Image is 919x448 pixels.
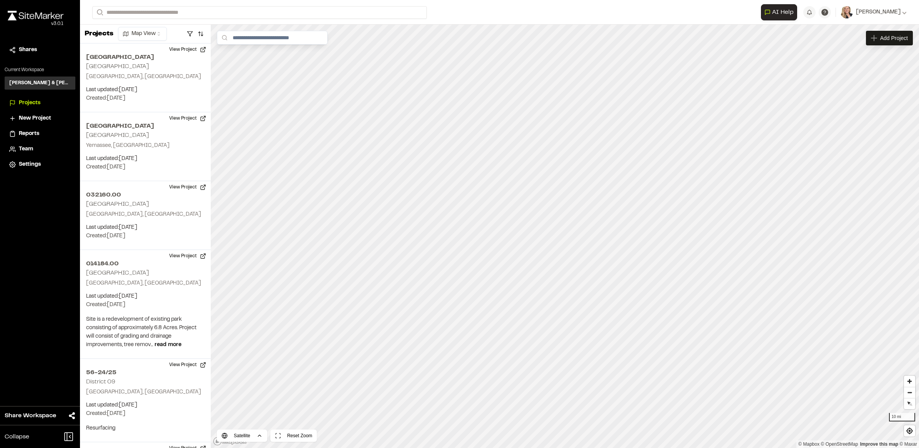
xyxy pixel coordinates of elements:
button: Reset Zoom [270,430,317,442]
button: View Project [165,359,211,371]
a: Settings [9,160,71,169]
p: Resurfacing [86,424,205,433]
button: Open AI Assistant [761,4,797,20]
button: View Project [165,112,211,125]
a: Mapbox [798,441,819,447]
h2: [GEOGRAPHIC_DATA] [86,270,149,276]
p: Last updated: [DATE] [86,223,205,232]
span: [PERSON_NAME] [856,8,901,17]
p: Created: [DATE] [86,163,205,172]
span: Projects [19,99,40,107]
span: Team [19,145,33,153]
p: Projects [85,29,113,39]
button: Find my location [904,425,915,436]
span: Collapse [5,432,29,441]
h2: [GEOGRAPHIC_DATA] [86,133,149,138]
div: Open AI Assistant [761,4,800,20]
p: Last updated: [DATE] [86,155,205,163]
a: Shares [9,46,71,54]
p: Yemassee, [GEOGRAPHIC_DATA] [86,142,205,150]
h2: [GEOGRAPHIC_DATA] [86,202,149,207]
p: Created: [DATE] [86,232,205,240]
p: Current Workspace [5,67,75,73]
h3: [PERSON_NAME] & [PERSON_NAME] Inc. [9,80,71,87]
span: Reset bearing to north [902,396,917,411]
a: Mapbox logo [213,437,247,446]
span: Shares [19,46,37,54]
a: Map feedback [860,441,898,447]
p: [GEOGRAPHIC_DATA], [GEOGRAPHIC_DATA] [86,210,205,219]
p: Created: [DATE] [86,410,205,418]
button: Search [92,6,106,19]
span: Reports [19,130,39,138]
p: Last updated: [DATE] [86,292,205,301]
h2: District 09 [86,379,115,385]
button: View Project [165,181,211,193]
p: [GEOGRAPHIC_DATA], [GEOGRAPHIC_DATA] [86,279,205,288]
p: [GEOGRAPHIC_DATA], [GEOGRAPHIC_DATA] [86,388,205,396]
p: Created: [DATE] [86,301,205,309]
div: 10 mi [889,413,915,421]
h2: 032160.00 [86,190,205,200]
canvas: Map [211,25,919,448]
img: rebrand.png [8,11,63,20]
p: Created: [DATE] [86,94,205,103]
button: Zoom out [904,387,915,398]
button: [PERSON_NAME] [841,6,907,18]
div: Oh geez...please don't... [8,20,63,27]
a: Projects [9,99,71,107]
h2: [GEOGRAPHIC_DATA] [86,64,149,69]
p: Last updated: [DATE] [86,86,205,94]
h2: [GEOGRAPHIC_DATA] [86,122,205,131]
span: read more [155,343,181,347]
a: Maxar [899,441,917,447]
h2: [GEOGRAPHIC_DATA] [86,53,205,62]
h2: 56-24/25 [86,368,205,377]
a: OpenStreetMap [821,441,858,447]
span: Share Workspace [5,411,56,420]
span: New Project [19,114,51,123]
button: Satellite [217,430,267,442]
button: Reset bearing to north [904,398,915,409]
a: New Project [9,114,71,123]
h2: 014184.00 [86,259,205,268]
span: AI Help [772,8,794,17]
button: Zoom in [904,376,915,387]
img: User [841,6,853,18]
span: Settings [19,160,41,169]
button: View Project [165,250,211,262]
a: Team [9,145,71,153]
button: View Project [165,43,211,56]
a: Reports [9,130,71,138]
span: Add Project [880,34,908,42]
p: Last updated: [DATE] [86,401,205,410]
p: [GEOGRAPHIC_DATA], [GEOGRAPHIC_DATA] [86,73,205,81]
p: Site is a redevelopment of existing park consisting of approximately 6.8 Acres. Project will cons... [86,315,205,349]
